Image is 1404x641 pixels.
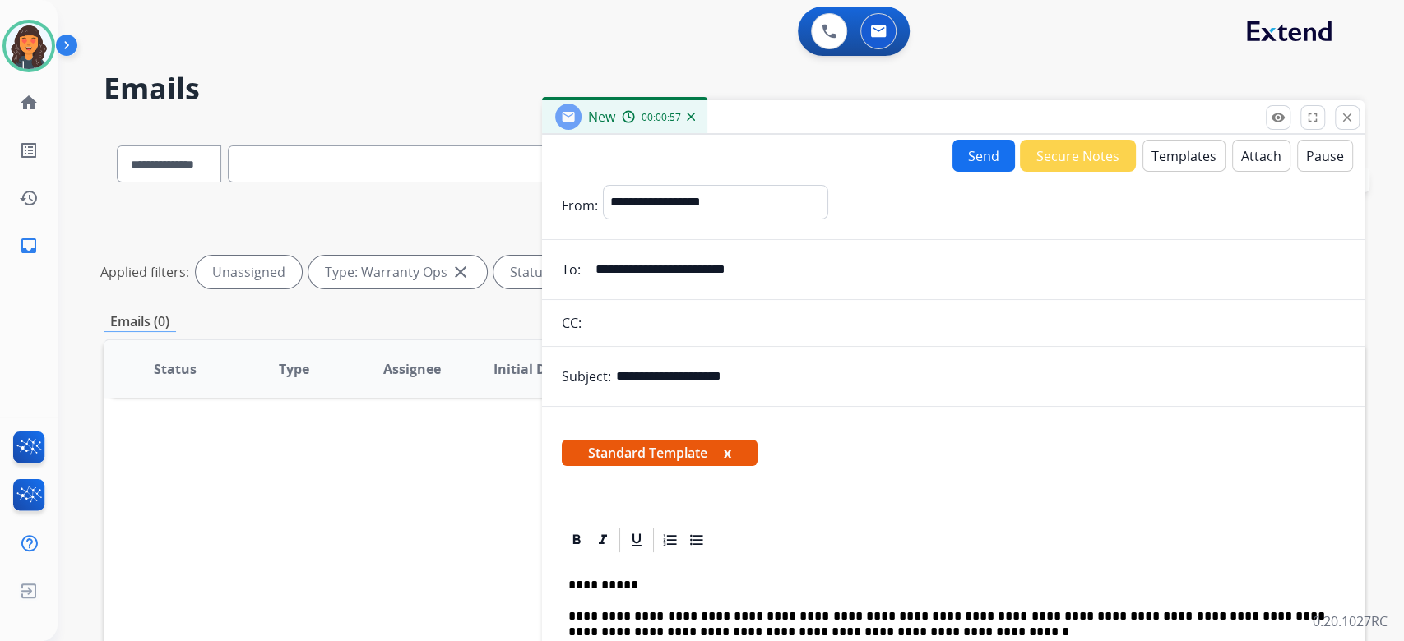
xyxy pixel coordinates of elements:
[104,311,176,332] p: Emails (0)
[562,367,611,386] p: Subject:
[104,72,1365,105] h2: Emails
[588,108,615,126] span: New
[19,236,39,256] mat-icon: inbox
[562,313,582,333] p: CC:
[1142,140,1226,172] button: Templates
[724,443,731,463] button: x
[6,23,52,69] img: avatar
[684,528,709,552] div: Bullet List
[564,528,589,552] div: Bold
[952,140,1015,172] button: Send
[1313,611,1388,631] p: 0.20.1027RC
[642,111,681,124] span: 00:00:57
[624,528,649,552] div: Underline
[493,359,567,379] span: Initial Date
[1340,110,1355,125] mat-icon: close
[562,196,598,215] p: From:
[308,256,487,288] div: Type: Warranty Ops
[19,141,39,160] mat-icon: list_alt
[451,262,470,282] mat-icon: close
[383,359,441,379] span: Assignee
[279,359,309,379] span: Type
[196,256,302,288] div: Unassigned
[562,260,581,279] p: To:
[1232,140,1290,172] button: Attach
[1271,110,1286,125] mat-icon: remove_red_eye
[1020,140,1136,172] button: Secure Notes
[658,528,683,552] div: Ordered List
[154,359,197,379] span: Status
[19,188,39,208] mat-icon: history
[1305,110,1320,125] mat-icon: fullscreen
[19,93,39,113] mat-icon: home
[562,440,758,466] span: Standard Template
[100,262,189,282] p: Applied filters:
[493,256,667,288] div: Status: New - Initial
[1297,140,1353,172] button: Pause
[591,528,615,552] div: Italic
